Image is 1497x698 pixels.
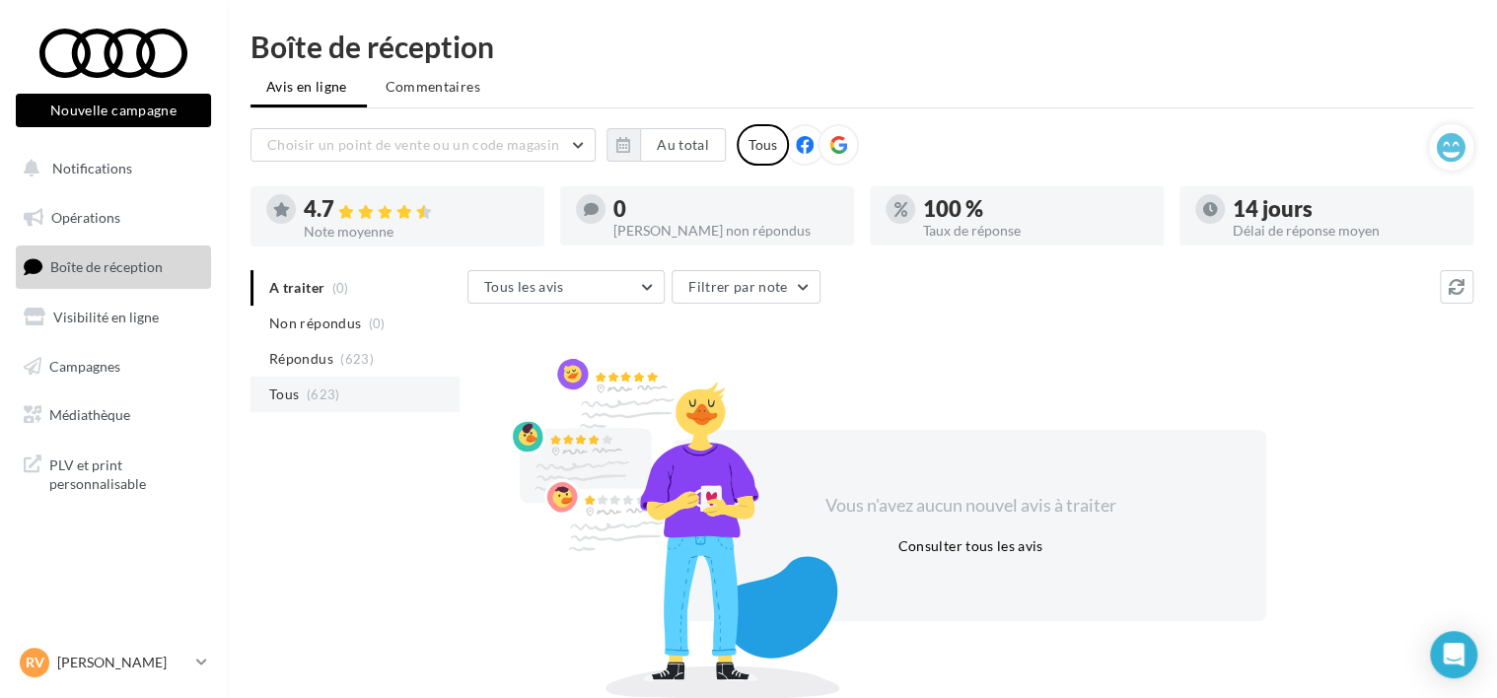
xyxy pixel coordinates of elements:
span: Tous [269,384,299,404]
button: Choisir un point de vente ou un code magasin [250,128,596,162]
span: Campagnes [49,357,120,374]
span: (0) [369,315,386,331]
span: RV [26,653,44,672]
p: [PERSON_NAME] [57,653,188,672]
button: Consulter tous les avis [890,534,1050,558]
span: Choisir un point de vente ou un code magasin [267,136,559,153]
span: (623) [307,386,340,402]
div: Tous [737,124,789,166]
span: Répondus [269,349,333,369]
span: Tous les avis [484,278,564,295]
span: Visibilité en ligne [53,309,159,325]
div: Open Intercom Messenger [1430,631,1477,678]
div: [PERSON_NAME] non répondus [613,224,838,238]
span: (623) [340,351,374,367]
button: Au total [606,128,726,162]
div: Taux de réponse [923,224,1148,238]
button: Filtrer par note [672,270,820,304]
a: Boîte de réception [12,245,215,288]
a: Visibilité en ligne [12,297,215,338]
a: Médiathèque [12,394,215,436]
span: Commentaires [386,78,480,95]
button: Notifications [12,148,207,189]
span: Médiathèque [49,406,130,423]
div: Note moyenne [304,225,529,239]
a: Opérations [12,197,215,239]
span: PLV et print personnalisable [49,452,203,494]
span: Notifications [52,160,132,176]
div: 100 % [923,198,1148,220]
span: Boîte de réception [50,258,163,275]
a: RV [PERSON_NAME] [16,644,211,681]
span: Opérations [51,209,120,226]
a: PLV et print personnalisable [12,444,215,502]
button: Nouvelle campagne [16,94,211,127]
button: Tous les avis [467,270,665,304]
div: 4.7 [304,198,529,221]
span: Non répondus [269,314,361,333]
div: Vous n'avez aucun nouvel avis à traiter [801,493,1140,519]
a: Campagnes [12,346,215,387]
div: Boîte de réception [250,32,1473,61]
div: Délai de réponse moyen [1233,224,1458,238]
div: 14 jours [1233,198,1458,220]
div: 0 [613,198,838,220]
button: Au total [640,128,726,162]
